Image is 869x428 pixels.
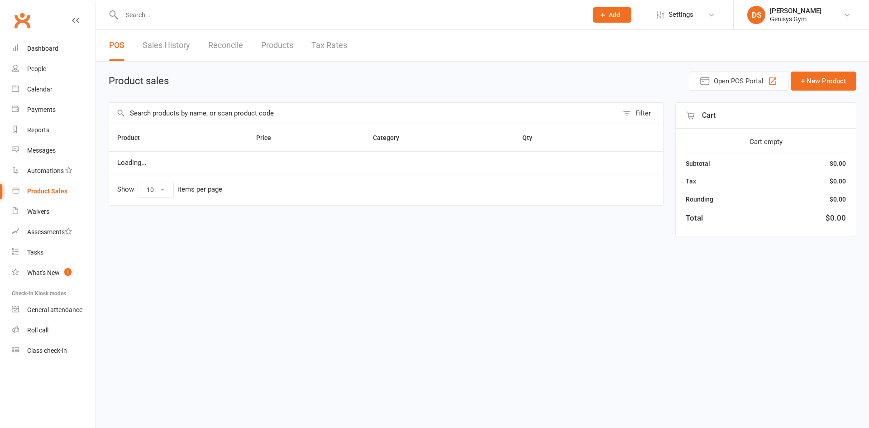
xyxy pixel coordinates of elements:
[686,136,846,147] div: Cart empty
[117,132,150,143] button: Product
[117,134,150,141] span: Product
[686,194,713,204] div: Rounding
[27,306,82,313] div: General attendance
[12,263,95,283] a: What's New1
[27,228,72,236] div: Assessments
[12,100,95,120] a: Payments
[747,6,765,24] div: DS
[119,9,581,21] input: Search...
[12,38,95,59] a: Dashboard
[311,30,347,61] a: Tax Rates
[826,212,846,224] div: $0.00
[689,72,788,91] button: Open POS Portal
[522,132,542,143] button: Qty
[12,140,95,161] a: Messages
[27,65,46,72] div: People
[593,7,631,23] button: Add
[12,181,95,202] a: Product Sales
[27,208,49,215] div: Waivers
[668,5,693,25] span: Settings
[12,242,95,263] a: Tasks
[27,269,60,276] div: What's New
[27,126,49,134] div: Reports
[618,103,663,124] button: Filter
[109,151,663,174] td: Loading...
[27,86,53,93] div: Calendar
[64,268,72,276] span: 1
[12,79,95,100] a: Calendar
[27,106,56,113] div: Payments
[635,108,651,119] div: Filter
[109,30,124,61] a: POS
[12,320,95,341] a: Roll call
[686,212,703,224] div: Total
[256,132,281,143] button: Price
[261,30,293,61] a: Products
[686,176,696,186] div: Tax
[27,147,56,154] div: Messages
[12,161,95,181] a: Automations
[27,45,58,52] div: Dashboard
[609,11,620,19] span: Add
[117,182,222,198] div: Show
[714,76,764,87] span: Open POS Portal
[27,249,43,256] div: Tasks
[208,30,243,61] a: Reconcile
[109,103,618,124] input: Search products by name, or scan product code
[143,30,190,61] a: Sales History
[12,300,95,320] a: General attendance kiosk mode
[27,167,64,174] div: Automations
[830,194,846,204] div: $0.00
[791,72,856,91] button: + New Product
[256,134,281,141] span: Price
[830,159,846,168] div: $0.00
[676,103,856,129] div: Cart
[770,15,821,23] div: Genisys Gym
[770,7,821,15] div: [PERSON_NAME]
[27,188,67,195] div: Product Sales
[686,159,710,168] div: Subtotal
[177,186,222,193] div: items per page
[109,76,169,87] h1: Product sales
[12,341,95,361] a: Class kiosk mode
[27,347,67,354] div: Class check-in
[522,134,542,141] span: Qty
[12,120,95,140] a: Reports
[12,202,95,222] a: Waivers
[27,327,48,334] div: Roll call
[12,59,95,79] a: People
[11,9,33,32] a: Clubworx
[373,134,409,141] span: Category
[373,132,409,143] button: Category
[12,222,95,242] a: Assessments
[830,176,846,186] div: $0.00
